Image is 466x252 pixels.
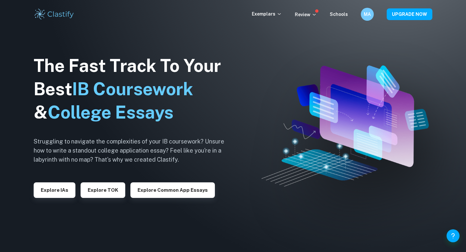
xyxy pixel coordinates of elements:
[295,11,317,18] p: Review
[81,187,125,193] a: Explore TOK
[48,102,173,122] span: College Essays
[252,10,282,17] p: Exemplars
[330,12,348,17] a: Schools
[72,79,193,99] span: IB Coursework
[34,54,234,124] h1: The Fast Track To Your Best &
[261,65,429,186] img: Clastify hero
[447,229,460,242] button: Help and Feedback
[34,8,75,21] img: Clastify logo
[364,11,371,18] h6: MA
[130,187,215,193] a: Explore Common App essays
[34,182,75,198] button: Explore IAs
[130,182,215,198] button: Explore Common App essays
[34,187,75,193] a: Explore IAs
[361,8,374,21] button: MA
[387,8,432,20] button: UPGRADE NOW
[34,137,234,164] h6: Struggling to navigate the complexities of your IB coursework? Unsure how to write a standout col...
[81,182,125,198] button: Explore TOK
